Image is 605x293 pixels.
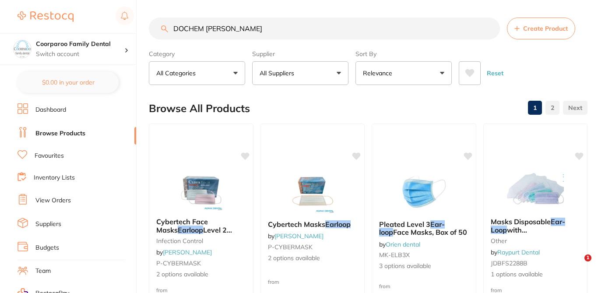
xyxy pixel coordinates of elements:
input: Search Products [149,18,500,39]
span: Face Masks, Box of 50 [393,228,467,237]
span: Pleated Level 3 [379,220,430,229]
em: Earloop [178,226,203,234]
a: 2 [545,99,559,116]
em: Ear-loop [379,220,445,237]
a: Browse Products [35,129,85,138]
em: Ear-Loop [491,217,565,234]
a: [PERSON_NAME] [274,232,324,240]
a: Raypurt Dental [497,248,540,256]
span: 2 options available [268,254,358,263]
img: Coorparoo Family Dental [14,40,31,58]
span: P-CYBERMASK [268,243,313,251]
iframe: Intercom live chat [566,254,587,275]
label: Sort By [355,50,452,58]
span: Cybertech Face Masks [156,217,208,234]
span: by [491,248,540,256]
span: Masks Disposable [491,217,551,226]
a: Budgets [35,244,59,252]
span: P-CYBERMASK [156,259,201,267]
a: Team [35,267,51,275]
span: 3 options available [379,262,469,271]
img: Cybertech Masks Earloop [284,169,341,213]
button: $0.00 in your order [18,72,119,93]
button: Create Product [507,18,575,39]
a: View Orders [35,196,71,205]
small: infection control [156,237,246,244]
span: MK-ELB3X [379,251,410,259]
a: [PERSON_NAME] [163,248,212,256]
a: Favourites [35,152,64,160]
label: Supplier [252,50,348,58]
img: Restocq Logo [18,11,74,22]
p: Relevance [363,69,396,78]
span: 2 options available [156,270,246,279]
button: Reset [484,61,506,85]
small: other [491,237,580,244]
b: Pleated Level 3 Ear-loop Face Masks, Box of 50 [379,220,469,237]
a: Suppliers [35,220,61,229]
span: 1 [584,254,591,261]
p: All Suppliers [260,69,298,78]
span: Create Product [523,25,568,32]
a: Inventory Lists [34,173,75,182]
label: Category [149,50,245,58]
a: Dashboard [35,106,66,114]
span: by [379,240,420,248]
span: 1 options available [491,270,580,279]
span: from [379,283,390,289]
span: JDBFS2288B [491,259,528,267]
span: Cybertech Masks [268,220,325,229]
a: Orien dental [386,240,420,248]
button: Relevance [355,61,452,85]
h2: Browse All Products [149,102,250,115]
img: Masks Disposable Ear-Loop with Shields Latex Free FS2288 [507,167,564,211]
b: Cybertech Masks Earloop [268,220,358,228]
span: by [156,248,212,256]
a: Restocq Logo [18,7,74,27]
span: Level 2 BLUE/PINK 50pk [156,226,232,242]
p: All Categories [156,69,199,78]
button: All Suppliers [252,61,348,85]
b: Masks Disposable Ear-Loop with Shields Latex Free FS2288 [491,218,580,234]
img: Pleated Level 3 Ear-loop Face Masks, Box of 50 [395,169,452,213]
h4: Coorparoo Family Dental [36,40,124,49]
em: Earloop [325,220,351,229]
button: All Categories [149,61,245,85]
span: from [268,279,279,285]
b: Cybertech Face Masks Earloop Level 2 BLUE/PINK 50pk [156,218,246,234]
img: Cybertech Face Masks Earloop Level 2 BLUE/PINK 50pk [172,167,229,211]
p: Switch account [36,50,124,59]
span: by [268,232,324,240]
a: 1 [528,99,542,116]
